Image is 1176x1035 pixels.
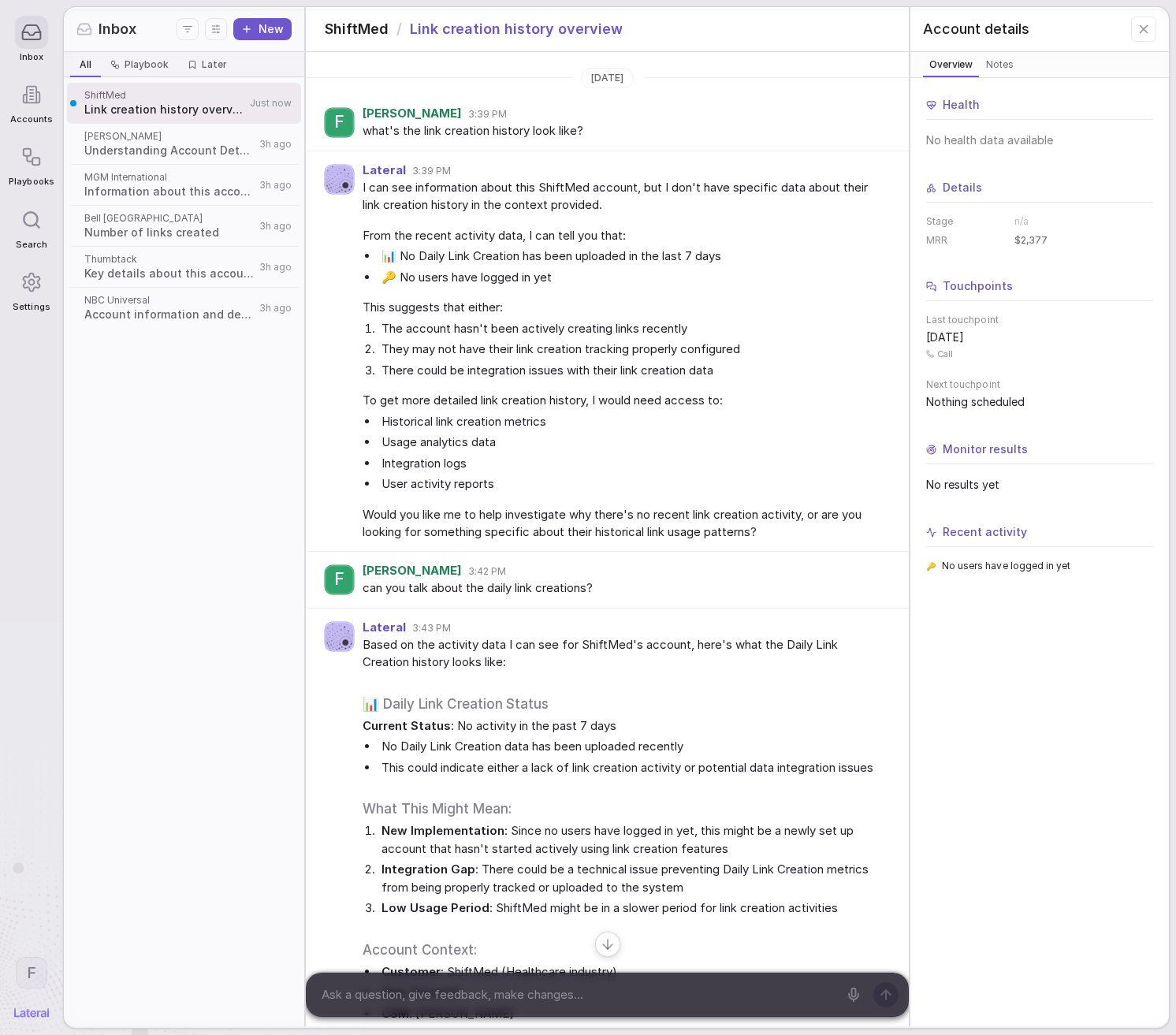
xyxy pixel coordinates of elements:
[363,579,884,598] span: can you talk about the daily link creations?
[363,718,451,733] strong: Current Status
[363,179,884,214] span: I can see information about this ShiftMed account, but I don't have specific data about their lin...
[363,506,884,542] span: Would you like me to help investigate why there's no recent link creation activity, or are you lo...
[233,18,292,40] button: New thread
[250,97,292,110] span: Just now
[378,248,884,266] li: 📊 No Daily Link Creation has been uploaded in the last 7 days
[381,861,884,896] span: : There could be a technical issue preventing Daily Link Creation metrics from being properly tra...
[363,122,884,140] span: what's the link creation history look like?
[84,143,255,158] span: Understanding Account Details and Requirements
[378,413,884,431] li: Historical link creation metrics
[363,940,884,960] h2: Account Context:
[363,636,884,672] span: Based on the activity data I can see for ShiftMed's account, here's what the Daily Link Creation ...
[84,171,255,184] span: MGM International
[325,19,389,39] span: ShiftMed
[943,97,980,113] span: Health
[378,320,884,338] li: The account hasn't been actively creating links recently
[259,302,292,315] span: 3h ago
[381,1006,409,1021] strong: CSM
[926,132,1153,148] span: No health data available
[325,165,354,194] img: Agent avatar
[943,524,1027,540] span: Recent activity
[381,823,504,838] strong: New Implementation
[84,225,255,240] span: Number of links created
[67,288,301,329] a: NBC UniversalAccount information and details3h ago
[9,70,54,132] a: Accounts
[84,89,245,102] span: ShiftMed
[378,341,884,359] li: They may not have their link creation tracking properly configured
[202,58,227,71] span: Later
[84,184,255,199] span: Information about this account
[27,962,36,983] span: F
[67,247,301,288] a: ThumbtackKey details about this account3h ago
[16,240,47,250] span: Search
[67,206,301,247] a: Bell [GEOGRAPHIC_DATA]Number of links created3h ago
[926,394,1153,410] span: Nothing scheduled
[381,862,475,877] strong: Integration Gap
[926,234,1005,247] dt: MRR
[205,18,227,40] button: Display settings
[84,130,255,143] span: [PERSON_NAME]
[84,102,245,117] span: Link creation history overview
[943,441,1028,457] span: Monitor results
[926,329,964,345] span: [DATE]
[259,179,292,192] span: 3h ago
[67,165,301,206] a: MGM InternationalInformation about this account3h ago
[259,138,292,151] span: 3h ago
[363,164,406,177] span: Lateral
[381,900,489,915] strong: Low Usage Period
[926,378,1153,391] span: Next touchpoint
[259,261,292,274] span: 3h ago
[9,8,54,70] a: Inbox
[334,569,344,590] span: F
[67,124,301,165] a: [PERSON_NAME]Understanding Account Details and Requirements3h ago
[363,227,884,245] span: From the recent activity data, I can tell you that:
[67,83,301,124] a: ShiftMedLink creation history overviewJust now
[363,564,462,578] span: [PERSON_NAME]
[926,477,1153,493] span: No results yet
[20,52,43,62] span: Inbox
[378,362,884,380] li: There could be integration issues with their link creation data
[363,107,462,121] span: [PERSON_NAME]
[378,269,884,287] li: 🔑 No users have logged in yet
[363,799,884,819] h2: What This Might Mean:
[1014,215,1029,228] span: n/a
[468,108,507,121] span: 3:39 PM
[983,57,1017,73] span: Notes
[396,19,402,39] span: /
[926,560,936,572] span: 🔑
[13,302,50,312] span: Settings
[177,18,199,40] button: Filters
[943,180,982,195] span: Details
[14,1008,49,1018] img: Lateral
[381,822,884,858] span: : Since no users have logged in yet, this might be a newly set up account that hasn't started act...
[80,58,91,71] span: All
[412,165,451,177] span: 3:39 PM
[410,19,623,39] span: Link creation history overview
[99,19,136,39] span: Inbox
[9,177,54,187] span: Playbooks
[84,266,255,281] span: Key details about this account
[468,565,506,578] span: 3:42 PM
[378,759,884,777] li: This could indicate either a lack of link creation activity or potential data integration issues
[591,72,623,84] span: [DATE]
[363,717,884,735] span: : No activity in the past 7 days
[259,220,292,233] span: 3h ago
[363,621,406,635] span: Lateral
[84,212,255,225] span: Bell [GEOGRAPHIC_DATA]
[937,348,953,359] span: Call
[926,314,1153,326] span: Last touchpoint
[943,278,1013,294] span: Touchpoints
[926,215,1005,228] dt: Stage
[363,299,884,317] span: This suggests that either:
[378,963,884,981] li: : ShiftMed (Healthcare industry)
[363,694,884,714] h2: 📊 Daily Link Creation Status
[378,475,884,493] li: User activity reports
[378,738,884,756] li: No Daily Link Creation data has been uploaded recently
[9,132,54,195] a: Playbooks
[381,899,884,918] span: : ShiftMed might be in a slower period for link creation activities
[381,964,441,979] strong: Customer
[923,19,1029,39] span: Account details
[9,258,54,320] a: Settings
[378,434,884,452] li: Usage analytics data
[325,622,354,651] img: Agent avatar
